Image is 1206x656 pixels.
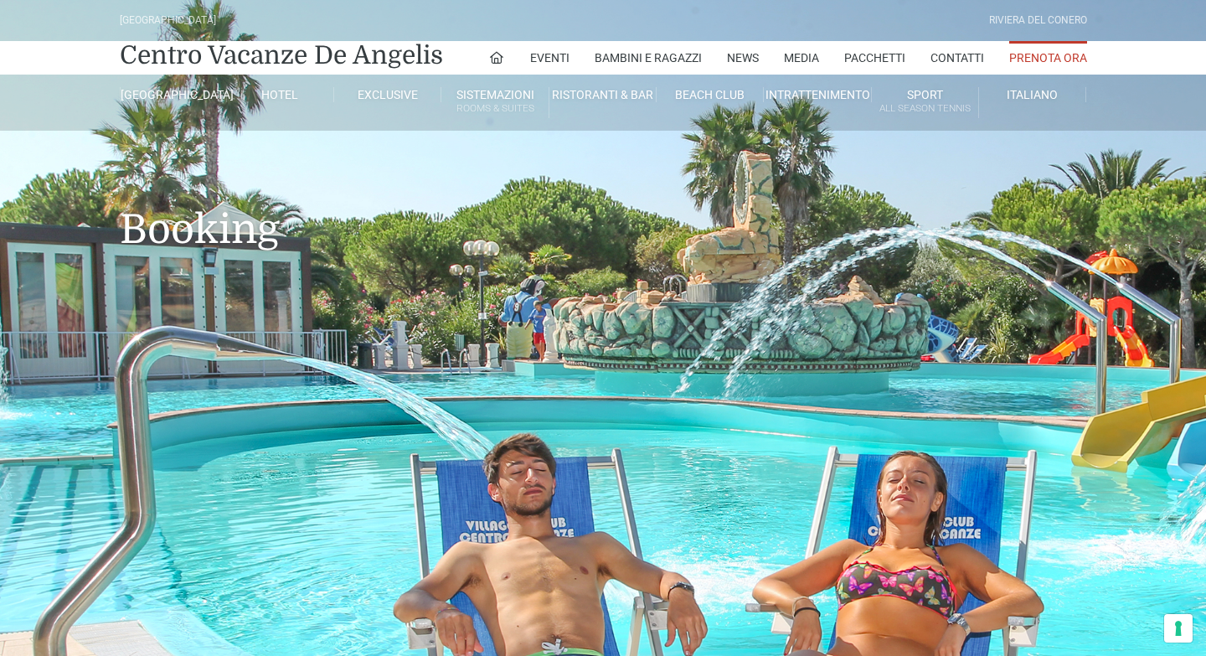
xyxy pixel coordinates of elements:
[595,41,702,75] a: Bambini e Ragazzi
[120,87,227,102] a: [GEOGRAPHIC_DATA]
[784,41,819,75] a: Media
[872,87,979,118] a: SportAll Season Tennis
[1009,41,1087,75] a: Prenota Ora
[334,87,441,102] a: Exclusive
[930,41,984,75] a: Contatti
[1007,88,1058,101] span: Italiano
[120,39,443,72] a: Centro Vacanze De Angelis
[441,87,549,118] a: SistemazioniRooms & Suites
[764,87,871,102] a: Intrattenimento
[530,41,569,75] a: Eventi
[549,87,657,102] a: Ristoranti & Bar
[1164,614,1193,643] button: Le tue preferenze relative al consenso per le tecnologie di tracciamento
[872,101,978,116] small: All Season Tennis
[989,13,1087,28] div: Riviera Del Conero
[657,87,764,102] a: Beach Club
[227,87,334,102] a: Hotel
[979,87,1086,102] a: Italiano
[727,41,759,75] a: News
[120,131,1087,278] h1: Booking
[120,13,216,28] div: [GEOGRAPHIC_DATA]
[441,101,548,116] small: Rooms & Suites
[844,41,905,75] a: Pacchetti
